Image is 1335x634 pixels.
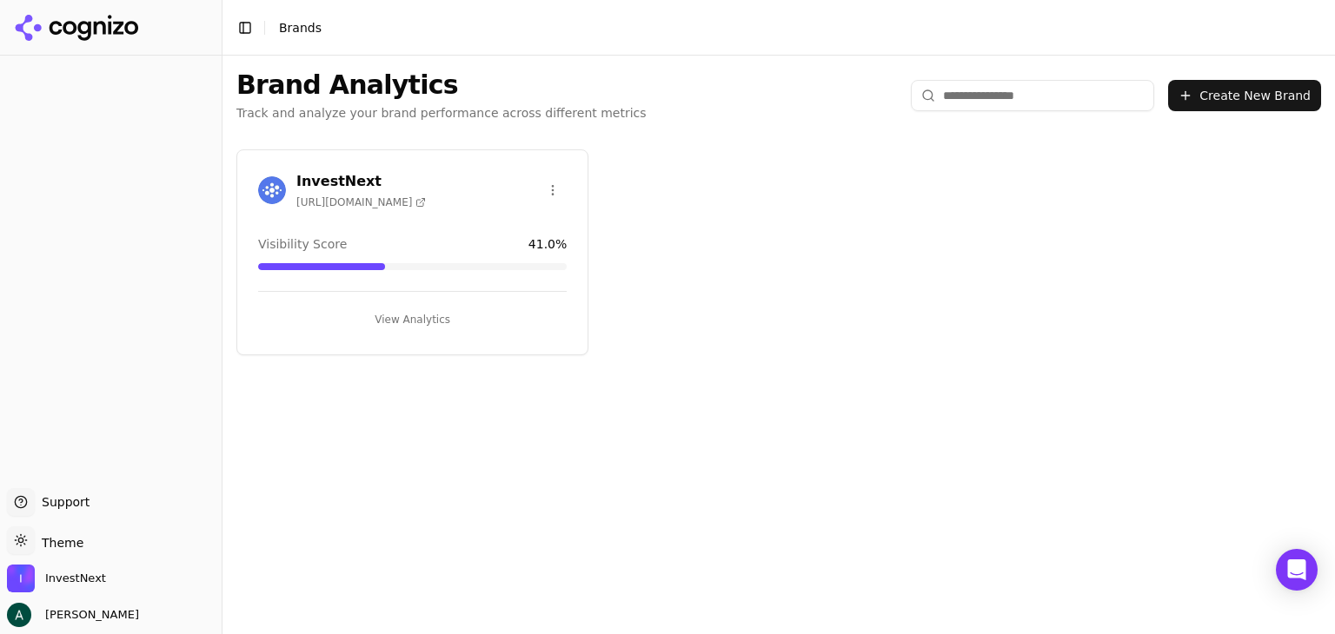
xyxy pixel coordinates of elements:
[258,235,347,253] span: Visibility Score
[35,536,83,550] span: Theme
[35,493,90,511] span: Support
[1276,549,1318,591] div: Open Intercom Messenger
[296,171,426,192] h3: InvestNext
[279,21,322,35] span: Brands
[279,19,322,36] nav: breadcrumb
[45,571,106,586] span: InvestNext
[258,176,286,204] img: InvestNext
[38,607,139,623] span: [PERSON_NAME]
[1168,80,1321,111] button: Create New Brand
[7,603,31,627] img: Andrew Berg
[258,306,567,334] button: View Analytics
[7,565,106,592] button: Open organization switcher
[7,565,35,592] img: InvestNext
[528,235,567,253] span: 41.0 %
[236,104,647,122] p: Track and analyze your brand performance across different metrics
[7,603,139,627] button: Open user button
[236,69,647,101] h1: Brand Analytics
[296,195,426,209] span: [URL][DOMAIN_NAME]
